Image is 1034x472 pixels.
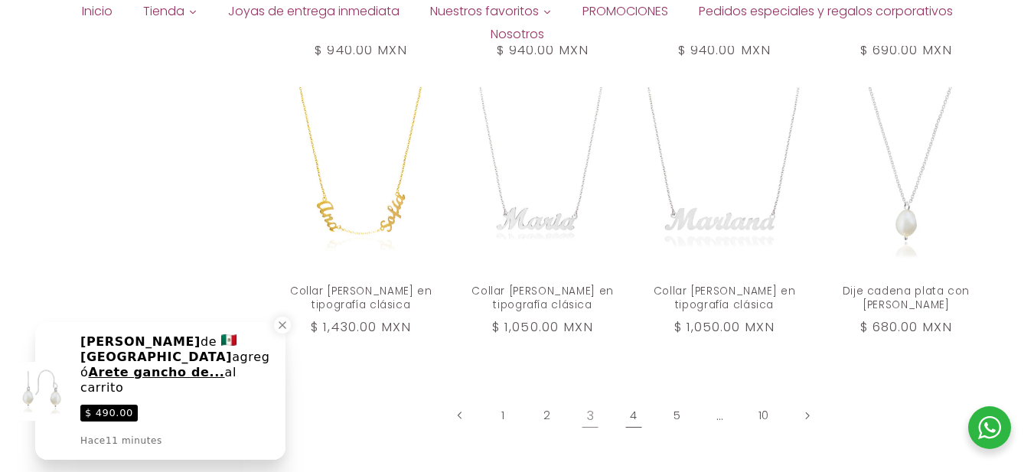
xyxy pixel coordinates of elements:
a: Página 4 [616,398,651,433]
span: Nosotros [491,26,544,43]
span: [PERSON_NAME] [80,334,201,349]
div: Hace [80,434,162,448]
div: Close a notification [274,317,291,334]
img: ImagePreview [12,362,71,421]
span: Joyas de entrega inmediata [228,3,400,20]
a: Página siguiente [789,398,824,433]
span: 11 [106,435,119,446]
a: Dije cadena plata con [PERSON_NAME] [834,285,977,312]
a: Página 3 [572,398,608,433]
nav: Paginación [273,398,994,433]
a: Nosotros [475,23,559,46]
span: $ 490.00 [80,405,138,422]
span: minutes [122,435,162,446]
a: Página 1 [486,398,521,433]
a: Página 2 [529,398,564,433]
div: de agregó al carrito [80,334,276,396]
span: Arete gancho de... [88,365,224,379]
a: Collar [PERSON_NAME] en tipografía clásica [471,285,614,312]
span: [GEOGRAPHIC_DATA] [80,350,232,364]
a: Página 10 [746,398,781,433]
a: Collar [PERSON_NAME] en tipografía clásica [653,285,796,312]
span: Tienda [143,3,184,20]
span: Nuestros favoritos [430,3,539,20]
span: Pedidos especiales y regalos corporativos [699,3,953,20]
span: … [703,398,738,433]
span: PROMOCIONES [582,3,668,20]
span: Inicio [82,3,113,20]
a: Collar [PERSON_NAME] en tipografía clásica [289,285,432,312]
img: Flat Country [221,334,236,346]
a: Pagina anterior [442,398,478,433]
a: Página 5 [659,398,694,433]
